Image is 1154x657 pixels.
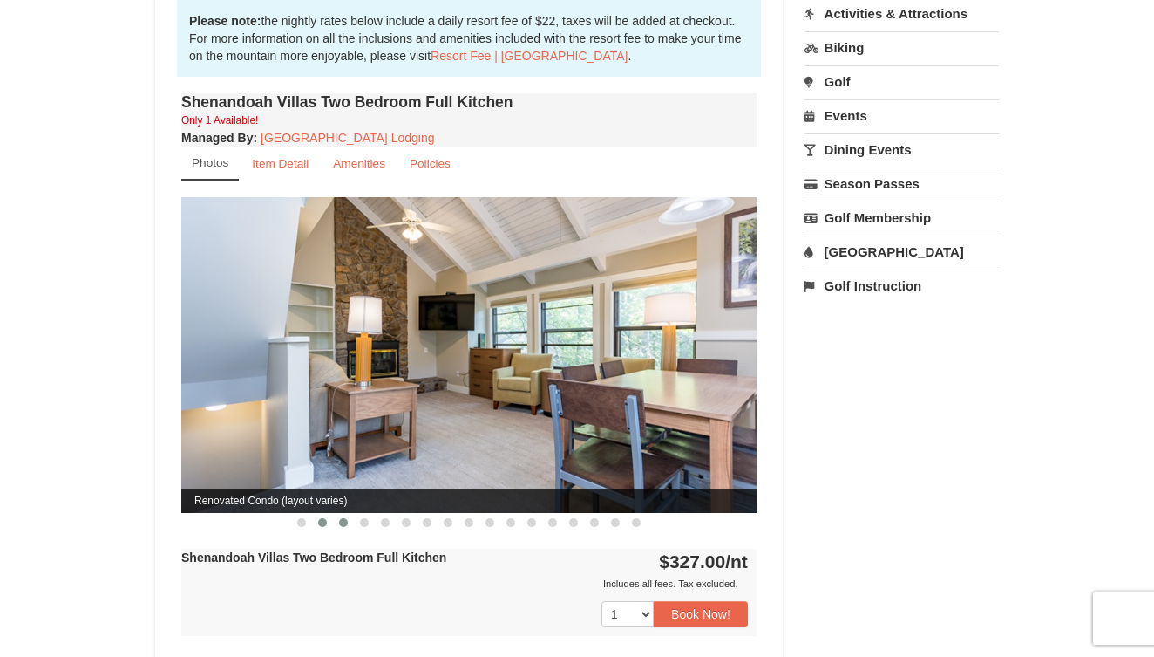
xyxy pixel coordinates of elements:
[398,147,462,181] a: Policies
[181,551,446,565] strong: Shenandoah Villas Two Bedroom Full Kitchen
[189,14,261,28] strong: Please note:
[181,131,253,145] span: Managed By
[804,99,999,132] a: Events
[181,575,748,592] div: Includes all fees. Tax excluded.
[322,147,397,181] a: Amenities
[804,133,999,166] a: Dining Events
[431,49,628,63] a: Resort Fee | [GEOGRAPHIC_DATA]
[261,131,434,145] a: [GEOGRAPHIC_DATA] Lodging
[804,270,999,302] a: Golf Instruction
[181,114,258,127] small: Only 1 Available!
[654,601,748,627] button: Book Now!
[725,551,748,571] span: /nt
[333,157,385,170] small: Amenities
[252,157,309,170] small: Item Detail
[181,93,757,111] h4: Shenandoah Villas Two Bedroom Full Kitchen
[241,147,320,181] a: Item Detail
[804,236,999,268] a: [GEOGRAPHIC_DATA]
[181,147,239,181] a: Photos
[804,168,999,200] a: Season Passes
[804,31,999,64] a: Biking
[659,551,748,571] strong: $327.00
[181,131,257,145] strong: :
[181,489,757,513] span: Renovated Condo (layout varies)
[804,202,999,234] a: Golf Membership
[192,156,228,169] small: Photos
[181,197,757,512] img: Renovated Condo (layout varies)
[804,65,999,98] a: Golf
[410,157,451,170] small: Policies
